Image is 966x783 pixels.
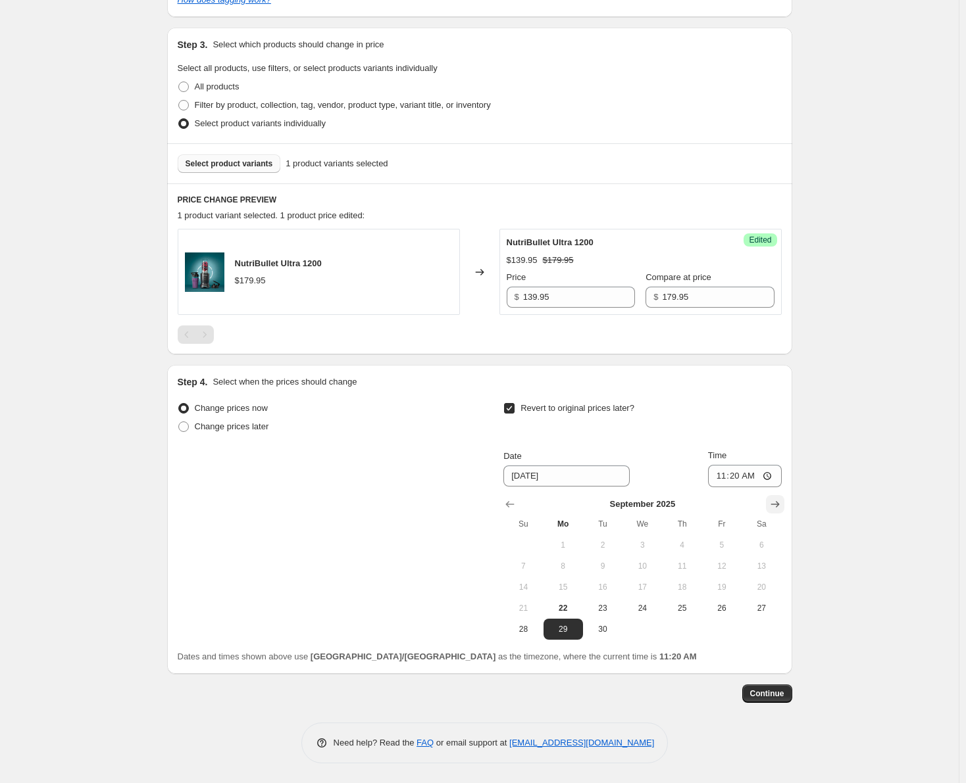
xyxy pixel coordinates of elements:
[742,598,781,619] button: Saturday September 27 2025
[588,561,617,571] span: 9
[662,513,701,534] th: Thursday
[286,157,388,170] span: 1 product variants selected
[623,534,662,556] button: Wednesday September 3 2025
[747,603,776,613] span: 27
[195,421,269,431] span: Change prices later
[509,603,538,613] span: 21
[549,540,578,550] span: 1
[702,577,742,598] button: Friday September 19 2025
[507,254,538,267] div: $139.95
[623,577,662,598] button: Wednesday September 17 2025
[503,598,543,619] button: Sunday September 21 2025
[628,540,657,550] span: 3
[667,582,696,592] span: 18
[667,603,696,613] span: 25
[623,556,662,577] button: Wednesday September 10 2025
[311,652,496,661] b: [GEOGRAPHIC_DATA]/[GEOGRAPHIC_DATA]
[588,519,617,529] span: Tu
[646,272,711,282] span: Compare at price
[707,519,736,529] span: Fr
[195,403,268,413] span: Change prices now
[549,519,578,529] span: Mo
[742,684,792,703] button: Continue
[702,556,742,577] button: Friday September 12 2025
[195,118,326,128] span: Select product variants individually
[583,619,623,640] button: Tuesday September 30 2025
[750,688,784,699] span: Continue
[549,624,578,634] span: 29
[178,154,281,173] button: Select product variants
[628,603,657,613] span: 24
[507,272,526,282] span: Price
[521,403,634,413] span: Revert to original prices later?
[588,582,617,592] span: 16
[667,540,696,550] span: 4
[707,582,736,592] span: 19
[702,513,742,534] th: Friday
[501,495,519,513] button: Show previous month, August 2025
[659,652,697,661] b: 11:20 AM
[213,38,384,51] p: Select which products should change in price
[549,561,578,571] span: 8
[509,561,538,571] span: 7
[623,513,662,534] th: Wednesday
[544,534,583,556] button: Monday September 1 2025
[544,619,583,640] button: Monday September 29 2025
[178,652,697,661] span: Dates and times shown above use as the timezone, where the current time is
[544,598,583,619] button: Today Monday September 22 2025
[662,598,701,619] button: Thursday September 25 2025
[653,292,658,302] span: $
[213,375,357,389] p: Select when the prices should change
[178,63,438,73] span: Select all products, use filters, or select products variants individually
[509,582,538,592] span: 14
[628,561,657,571] span: 10
[588,540,617,550] span: 2
[588,603,617,613] span: 23
[503,451,521,461] span: Date
[628,582,657,592] span: 17
[742,534,781,556] button: Saturday September 6 2025
[583,513,623,534] th: Tuesday
[662,577,701,598] button: Thursday September 18 2025
[747,561,776,571] span: 13
[588,624,617,634] span: 30
[549,582,578,592] span: 15
[509,738,654,747] a: [EMAIL_ADDRESS][DOMAIN_NAME]
[747,582,776,592] span: 20
[195,100,491,110] span: Filter by product, collection, tag, vendor, product type, variant title, or inventory
[235,274,266,287] div: $179.95
[583,556,623,577] button: Tuesday September 9 2025
[334,738,417,747] span: Need help? Read the
[707,561,736,571] span: 12
[708,450,726,460] span: Time
[583,577,623,598] button: Tuesday September 16 2025
[583,598,623,619] button: Tuesday September 23 2025
[742,577,781,598] button: Saturday September 20 2025
[707,603,736,613] span: 26
[178,210,365,220] span: 1 product variant selected. 1 product price edited:
[742,556,781,577] button: Saturday September 13 2025
[702,598,742,619] button: Friday September 26 2025
[747,519,776,529] span: Sa
[503,619,543,640] button: Sunday September 28 2025
[544,513,583,534] th: Monday
[707,540,736,550] span: 5
[549,603,578,613] span: 22
[503,513,543,534] th: Sunday
[503,465,630,486] input: 9/22/2025
[195,82,240,91] span: All products
[417,738,434,747] a: FAQ
[507,237,594,247] span: NutriBullet Ultra 1200
[503,577,543,598] button: Sunday September 14 2025
[702,534,742,556] button: Friday September 5 2025
[185,252,224,292] img: NB07500-1206DG_NB_Ultra_Config_Blow_BG_2000x2000_0a6edc2f-c49d-4710-add0-afb4e1b233ae_80x.jpg
[708,465,782,487] input: 12:00
[543,254,574,267] strike: $179.95
[434,738,509,747] span: or email support at
[749,235,771,245] span: Edited
[515,292,519,302] span: $
[178,195,782,205] h6: PRICE CHANGE PREVIEW
[667,561,696,571] span: 11
[544,556,583,577] button: Monday September 8 2025
[503,556,543,577] button: Sunday September 7 2025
